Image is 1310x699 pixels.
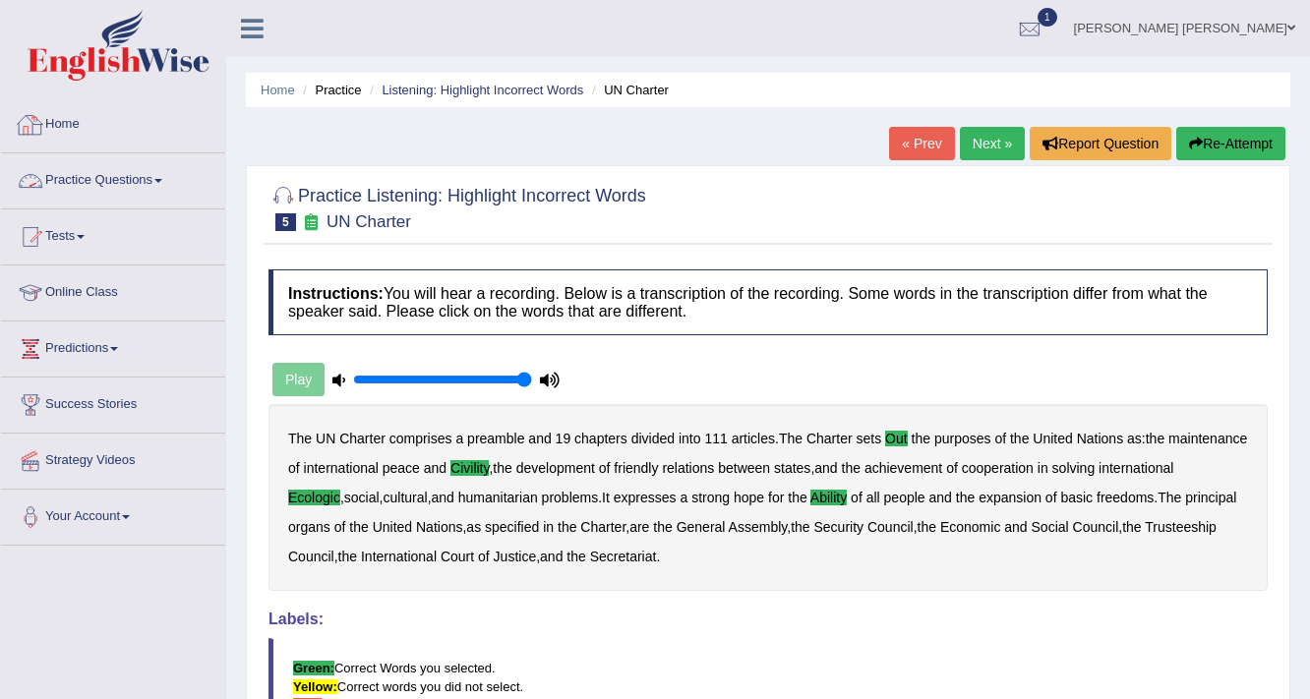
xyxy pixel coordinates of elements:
[704,431,727,446] b: 111
[791,519,809,535] b: the
[1176,127,1285,160] button: Re-Attempt
[1032,519,1069,535] b: Social
[1052,460,1096,476] b: solving
[889,127,954,160] a: « Prev
[344,490,380,505] b: social
[1038,8,1057,27] span: 1
[1,97,225,146] a: Home
[382,83,583,97] a: Listening: Highlight Incorrect Words
[1,265,225,315] a: Online Class
[441,549,474,564] b: Court
[732,431,775,446] b: articles
[416,519,462,535] b: Nations
[677,519,726,535] b: General
[558,519,576,535] b: the
[543,519,554,535] b: in
[288,460,300,476] b: of
[857,431,882,446] b: sets
[261,83,295,97] a: Home
[424,460,447,476] b: and
[293,661,334,675] b: Green:
[691,490,730,505] b: strong
[1122,519,1141,535] b: the
[1,378,225,427] a: Success Stories
[268,404,1268,591] div: . : , , , , , . . , , , , , , , .
[1060,490,1093,505] b: basic
[1127,431,1142,446] b: as
[580,519,625,535] b: Charter
[912,431,930,446] b: the
[1045,490,1057,505] b: of
[455,431,463,446] b: a
[1168,431,1247,446] b: maintenance
[1,153,225,203] a: Practice Questions
[929,490,952,505] b: and
[540,549,563,564] b: and
[384,490,428,505] b: cultural
[1077,431,1123,446] b: Nations
[458,490,538,505] b: humanitarian
[866,490,880,505] b: all
[574,431,627,446] b: chapters
[516,460,595,476] b: development
[979,490,1042,505] b: expansion
[918,519,936,535] b: the
[528,431,551,446] b: and
[1158,490,1181,505] b: The
[629,519,649,535] b: are
[934,431,991,446] b: purposes
[940,519,1000,535] b: Economic
[493,460,511,476] b: the
[1030,127,1171,160] button: Report Question
[467,431,524,446] b: preamble
[339,431,386,446] b: Charter
[779,431,803,446] b: The
[478,549,490,564] b: of
[884,490,925,505] b: people
[288,431,312,446] b: The
[956,490,975,505] b: the
[542,490,599,505] b: problems
[662,460,714,476] b: relations
[1145,519,1217,535] b: Trusteeship
[587,81,669,99] li: UN Charter
[814,519,864,535] b: Security
[679,431,701,446] b: into
[556,431,571,446] b: 19
[275,213,296,231] span: 5
[268,182,646,231] h2: Practice Listening: Highlight Incorrect Words
[806,431,853,446] b: Charter
[864,460,942,476] b: achievement
[729,519,788,535] b: Assembly
[268,611,1268,628] h4: Labels:
[566,549,585,564] b: the
[631,431,675,446] b: divided
[1099,460,1173,476] b: international
[1033,431,1072,446] b: United
[680,490,687,505] b: a
[268,269,1268,335] h4: You will hear a recording. Below is a transcription of the recording. Some words in the transcrip...
[485,519,539,535] b: specified
[960,127,1025,160] a: Next »
[334,519,346,535] b: of
[842,460,861,476] b: the
[1185,490,1236,505] b: principal
[814,460,837,476] b: and
[653,519,672,535] b: the
[994,431,1006,446] b: of
[361,549,437,564] b: International
[450,460,489,476] b: civility
[590,549,657,564] b: Secretariat
[851,490,863,505] b: of
[389,431,452,446] b: comprises
[734,490,764,505] b: hope
[383,460,420,476] b: peace
[1097,490,1154,505] b: freedoms
[316,431,335,446] b: UN
[602,490,610,505] b: It
[1,209,225,259] a: Tests
[885,431,908,446] b: out
[1,434,225,483] a: Strategy Videos
[494,549,537,564] b: Justice
[1,321,225,371] a: Predictions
